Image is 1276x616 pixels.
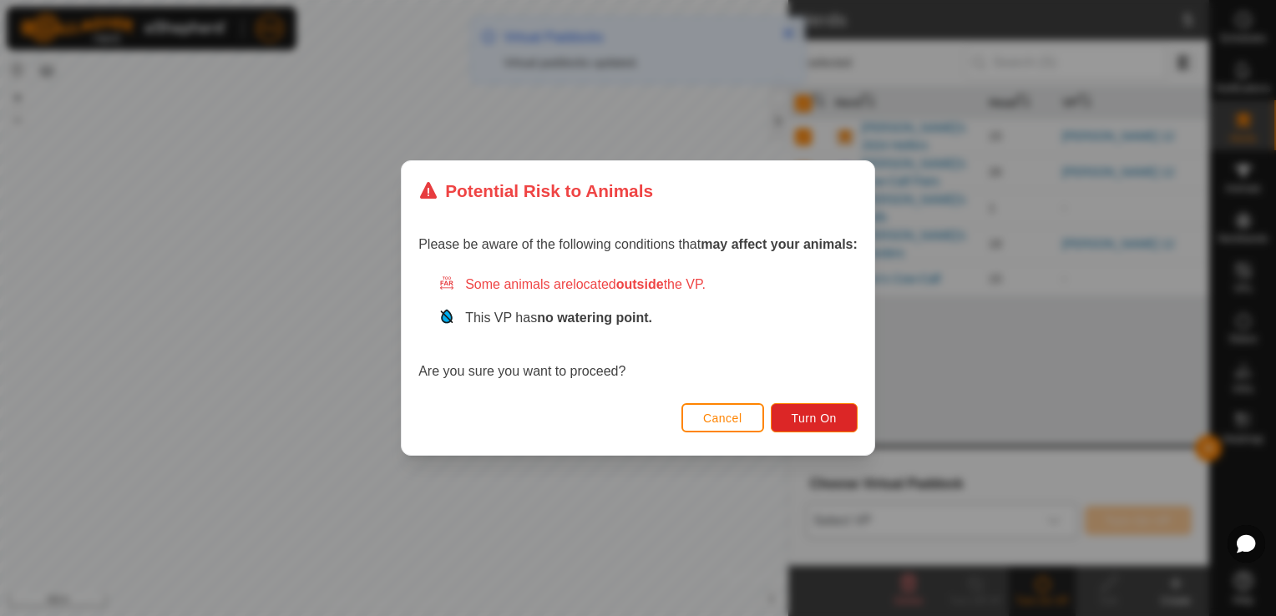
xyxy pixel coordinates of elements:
[418,178,653,204] div: Potential Risk to Animals
[418,237,858,251] span: Please be aware of the following conditions that
[771,403,858,432] button: Turn On
[701,237,858,251] strong: may affect your animals:
[418,275,858,381] div: Are you sure you want to proceed?
[616,277,664,291] strong: outside
[681,403,764,432] button: Cancel
[792,412,837,425] span: Turn On
[703,412,742,425] span: Cancel
[573,277,706,291] span: located the VP.
[438,275,858,295] div: Some animals are
[537,311,652,325] strong: no watering point.
[465,311,652,325] span: This VP has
